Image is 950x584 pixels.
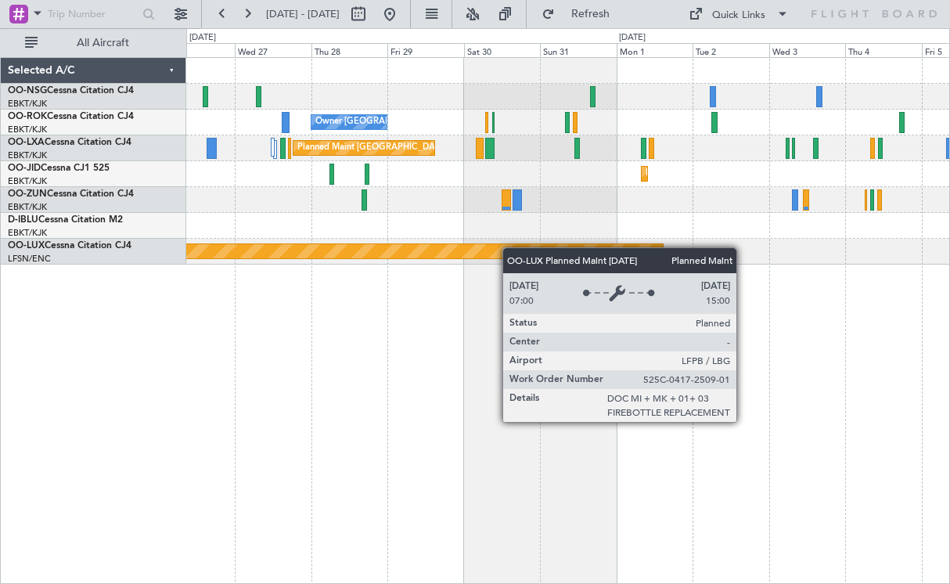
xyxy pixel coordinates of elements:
[8,124,47,135] a: EBKT/KJK
[311,43,388,57] div: Thu 28
[8,201,47,213] a: EBKT/KJK
[8,215,123,225] a: D-IBLUCessna Citation M2
[8,189,47,199] span: OO-ZUN
[266,7,340,21] span: [DATE] - [DATE]
[8,150,47,161] a: EBKT/KJK
[17,31,170,56] button: All Aircraft
[693,43,769,57] div: Tue 2
[48,2,138,26] input: Trip Number
[8,175,47,187] a: EBKT/KJK
[619,31,646,45] div: [DATE]
[464,43,541,57] div: Sat 30
[8,112,47,121] span: OO-ROK
[540,43,617,57] div: Sun 31
[8,227,47,239] a: EBKT/KJK
[712,8,765,23] div: Quick Links
[8,215,38,225] span: D-IBLU
[8,98,47,110] a: EBKT/KJK
[8,189,134,199] a: OO-ZUNCessna Citation CJ4
[235,43,311,57] div: Wed 27
[387,43,464,57] div: Fri 29
[189,31,216,45] div: [DATE]
[297,136,581,160] div: Planned Maint [GEOGRAPHIC_DATA] ([GEOGRAPHIC_DATA] National)
[315,110,527,134] div: Owner [GEOGRAPHIC_DATA]-[GEOGRAPHIC_DATA]
[8,138,45,147] span: OO-LXA
[8,241,131,251] a: OO-LUXCessna Citation CJ4
[8,241,45,251] span: OO-LUX
[8,164,110,173] a: OO-JIDCessna CJ1 525
[681,2,797,27] button: Quick Links
[158,43,235,57] div: Tue 26
[845,43,922,57] div: Thu 4
[617,43,693,57] div: Mon 1
[558,9,624,20] span: Refresh
[534,2,628,27] button: Refresh
[8,86,47,96] span: OO-NSG
[41,38,165,49] span: All Aircraft
[8,138,131,147] a: OO-LXACessna Citation CJ4
[769,43,846,57] div: Wed 3
[8,112,134,121] a: OO-ROKCessna Citation CJ4
[8,86,134,96] a: OO-NSGCessna Citation CJ4
[8,164,41,173] span: OO-JID
[646,162,828,186] div: Planned Maint Kortrijk-[GEOGRAPHIC_DATA]
[8,253,51,265] a: LFSN/ENC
